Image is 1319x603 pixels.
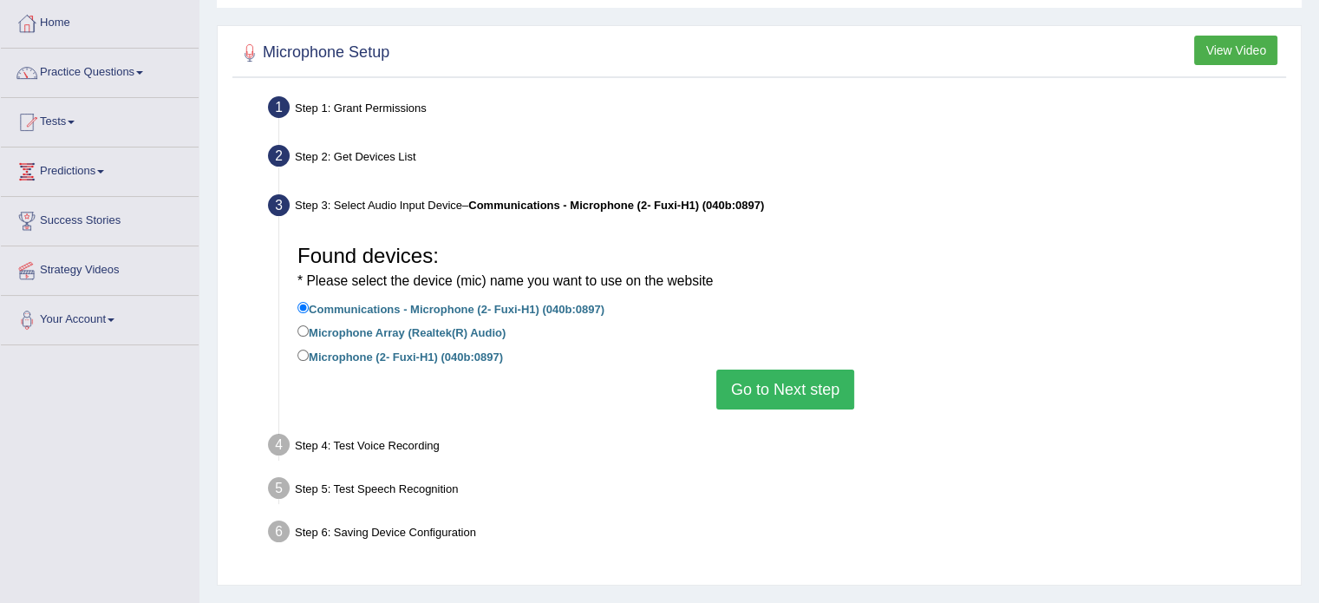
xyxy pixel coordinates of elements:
[468,199,764,212] b: Communications - Microphone (2- Fuxi-H1) (040b:0897)
[297,325,309,337] input: Microphone Array (Realtek(R) Audio)
[297,302,309,313] input: Communications - Microphone (2- Fuxi-H1) (040b:0897)
[1,147,199,191] a: Predictions
[237,40,389,66] h2: Microphone Setup
[1,246,199,290] a: Strategy Videos
[1,296,199,339] a: Your Account
[260,91,1293,129] div: Step 1: Grant Permissions
[260,429,1293,467] div: Step 4: Test Voice Recording
[260,472,1293,510] div: Step 5: Test Speech Recognition
[260,189,1293,227] div: Step 3: Select Audio Input Device
[1,197,199,240] a: Success Stories
[716,370,854,410] button: Go to Next step
[260,140,1293,178] div: Step 2: Get Devices List
[297,322,506,341] label: Microphone Array (Realtek(R) Audio)
[297,273,713,288] small: * Please select the device (mic) name you want to use on the website
[1,49,199,92] a: Practice Questions
[297,350,309,361] input: Microphone (2- Fuxi-H1) (040b:0897)
[297,245,1273,291] h3: Found devices:
[1,98,199,141] a: Tests
[462,199,764,212] span: –
[1194,36,1277,65] button: View Video
[297,298,604,318] label: Communications - Microphone (2- Fuxi-H1) (040b:0897)
[260,515,1293,554] div: Step 6: Saving Device Configuration
[297,346,503,365] label: Microphone (2- Fuxi-H1) (040b:0897)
